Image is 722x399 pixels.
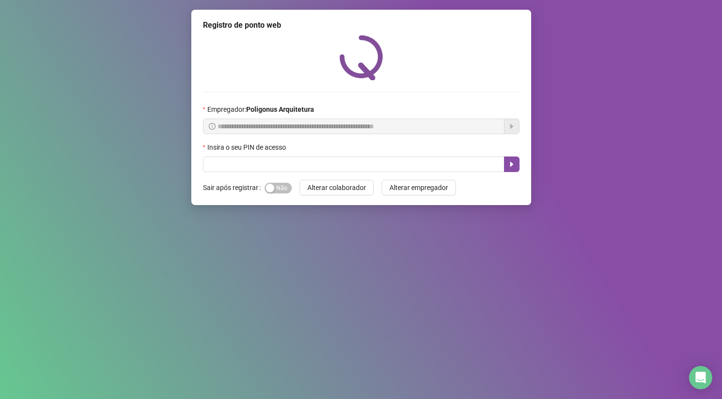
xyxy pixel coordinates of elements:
span: info-circle [209,123,216,130]
span: caret-right [508,160,516,168]
span: Alterar colaborador [307,182,366,193]
button: Alterar colaborador [300,180,374,195]
span: Alterar empregador [389,182,448,193]
span: Empregador : [207,104,314,115]
div: Open Intercom Messenger [689,366,712,389]
div: Registro de ponto web [203,19,520,31]
img: QRPoint [339,35,383,80]
label: Insira o seu PIN de acesso [203,142,292,153]
strong: Poligonus Arquitetura [246,105,314,113]
label: Sair após registrar [203,180,265,195]
button: Alterar empregador [382,180,456,195]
